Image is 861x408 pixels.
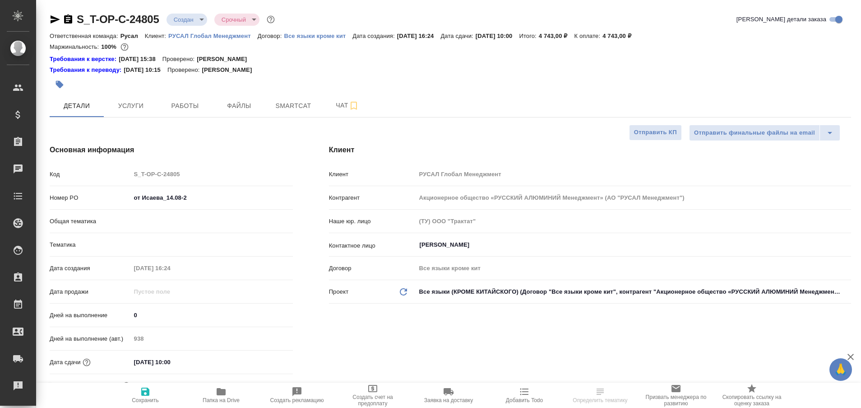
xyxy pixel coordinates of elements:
[562,383,638,408] button: Определить тематику
[846,244,848,246] button: Open
[634,127,677,138] span: Отправить КП
[50,14,60,25] button: Скопировать ссылку для ЯМессенджера
[486,383,562,408] button: Добавить Todo
[162,55,197,64] p: Проверено:
[81,356,93,368] button: Если добавить услуги и заполнить их объемом, то дата рассчитается автоматически
[329,241,416,250] p: Контактное лицо
[416,191,851,204] input: Пустое поле
[539,33,574,39] p: 4 743,00 ₽
[411,383,486,408] button: Заявка на доставку
[602,33,638,39] p: 4 743,00 ₽
[50,217,131,226] p: Общая тематика
[335,383,411,408] button: Создать счет на предоплату
[440,33,475,39] p: Дата сдачи:
[329,145,851,155] h4: Клиент
[167,14,207,26] div: Создан
[50,66,124,75] a: Требования к переводу:
[829,358,852,381] button: 🙏
[55,100,98,112] span: Детали
[120,380,132,392] button: Включи, если не хочешь, чтобы указанная дата сдачи изменилась после переставления заказа в 'Подтв...
[131,237,293,253] div: ​
[131,309,293,322] input: ✎ Введи что-нибудь
[107,383,183,408] button: Сохранить
[643,394,708,407] span: Призвать менеджера по развитию
[219,16,249,23] button: Срочный
[50,193,131,202] p: Номер PO
[131,356,210,369] input: ✎ Введи что-нибудь
[131,214,293,229] div: ​
[476,33,519,39] p: [DATE] 10:00
[416,262,851,275] input: Пустое поле
[270,397,324,403] span: Создать рекламацию
[63,381,114,390] span: Не пересчитывать
[689,125,840,141] div: split button
[120,33,145,39] p: Русал
[348,100,359,111] svg: Подписаться
[416,284,851,300] div: Все языки (КРОМЕ КИТАЙСКОГО) (Договор "Все языки кроме кит", контрагент "Акционерное общество «РУ...
[272,100,315,112] span: Smartcat
[50,33,120,39] p: Ответственная команда:
[202,66,259,75] p: [PERSON_NAME]
[131,285,210,298] input: Пустое поле
[63,14,74,25] button: Скопировать ссылку
[694,128,815,138] span: Отправить финальные файлы на email
[197,55,254,64] p: [PERSON_NAME]
[258,33,284,39] p: Договор:
[131,191,293,204] input: ✎ Введи что-нибудь
[50,311,131,320] p: Дней на выполнение
[397,33,441,39] p: [DATE] 16:24
[340,394,405,407] span: Создать счет на предоплату
[163,100,207,112] span: Работы
[284,32,352,39] a: Все языки кроме кит
[416,215,851,228] input: Пустое поле
[50,55,119,64] div: Нажми, чтобы открыть папку с инструкцией
[424,397,473,403] span: Заявка на доставку
[109,100,153,112] span: Услуги
[719,394,784,407] span: Скопировать ссылку на оценку заказа
[574,33,602,39] p: К оплате:
[416,168,851,181] input: Пустое поле
[506,397,543,403] span: Добавить Todo
[50,334,131,343] p: Дней на выполнение (авт.)
[329,217,416,226] p: Наше юр. лицо
[119,41,130,53] button: 0.00 RUB;
[50,66,124,75] div: Нажми, чтобы открыть папку с инструкцией
[50,240,131,249] p: Тематика
[132,397,159,403] span: Сохранить
[714,383,790,408] button: Скопировать ссылку на оценку заказа
[131,332,293,345] input: Пустое поле
[519,33,538,39] p: Итого:
[214,14,259,26] div: Создан
[101,43,119,50] p: 100%
[203,397,240,403] span: Папка на Drive
[50,264,131,273] p: Дата создания
[50,170,131,179] p: Код
[168,32,258,39] a: РУСАЛ Глобал Менеджмент
[329,193,416,202] p: Контрагент
[183,383,259,408] button: Папка на Drive
[77,13,159,25] a: S_T-OP-C-24805
[50,75,69,94] button: Добавить тэг
[50,55,119,64] a: Требования к верстке:
[131,168,293,181] input: Пустое поле
[50,287,131,296] p: Дата продажи
[573,397,627,403] span: Определить тематику
[145,33,168,39] p: Клиент:
[329,287,349,296] p: Проект
[119,55,162,64] p: [DATE] 15:38
[265,14,277,25] button: Доп статусы указывают на важность/срочность заказа
[259,383,335,408] button: Создать рекламацию
[689,125,820,141] button: Отправить финальные файлы на email
[833,360,848,379] span: 🙏
[218,100,261,112] span: Файлы
[736,15,826,24] span: [PERSON_NAME] детали заказа
[629,125,682,141] button: Отправить КП
[131,262,210,275] input: Пустое поле
[50,43,101,50] p: Маржинальность:
[329,170,416,179] p: Клиент
[326,100,369,111] span: Чат
[329,264,416,273] p: Договор
[124,66,167,75] p: [DATE] 10:15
